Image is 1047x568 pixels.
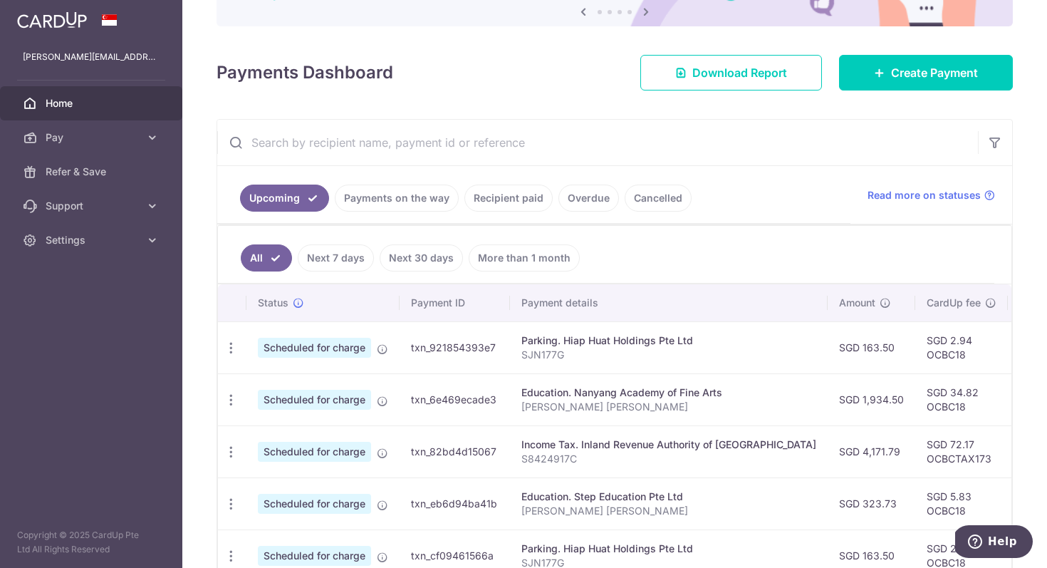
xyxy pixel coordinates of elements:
span: Scheduled for charge [258,390,371,410]
td: SGD 72.17 OCBCTAX173 [915,425,1008,477]
td: txn_82bd4d15067 [400,425,510,477]
td: SGD 4,171.79 [828,425,915,477]
td: SGD 34.82 OCBC18 [915,373,1008,425]
a: Create Payment [839,55,1013,91]
th: Payment ID [400,284,510,321]
p: [PERSON_NAME] [PERSON_NAME] [521,504,816,518]
td: SGD 5.83 OCBC18 [915,477,1008,530]
span: Scheduled for charge [258,546,371,566]
a: Recipient paid [464,185,553,212]
iframe: Opens a widget where you can find more information [955,525,1033,561]
a: All [241,244,292,272]
div: Education. Nanyang Academy of Fine Arts [521,386,816,400]
span: Home [46,96,140,110]
span: Scheduled for charge [258,338,371,358]
span: Pay [46,130,140,145]
div: Income Tax. Inland Revenue Authority of [GEOGRAPHIC_DATA] [521,438,816,452]
span: CardUp fee [927,296,981,310]
p: [PERSON_NAME] [PERSON_NAME] [521,400,816,414]
a: Payments on the way [335,185,459,212]
div: Parking. Hiap Huat Holdings Pte Ltd [521,542,816,556]
a: Download Report [640,55,822,91]
span: Create Payment [891,64,978,81]
p: SJN177G [521,348,816,362]
a: Cancelled [625,185,692,212]
a: More than 1 month [469,244,580,272]
a: Next 7 days [298,244,374,272]
td: SGD 163.50 [828,321,915,373]
td: txn_921854393e7 [400,321,510,373]
td: SGD 2.94 OCBC18 [915,321,1008,373]
td: SGD 323.73 [828,477,915,530]
span: Refer & Save [46,165,140,179]
a: Upcoming [240,185,329,212]
span: Read more on statuses [868,188,981,202]
span: Download Report [692,64,787,81]
div: Parking. Hiap Huat Holdings Pte Ltd [521,334,816,348]
span: Scheduled for charge [258,442,371,462]
a: Read more on statuses [868,188,995,202]
span: Scheduled for charge [258,494,371,514]
input: Search by recipient name, payment id or reference [217,120,978,165]
p: S8424917C [521,452,816,466]
span: Status [258,296,288,310]
td: SGD 1,934.50 [828,373,915,425]
p: [PERSON_NAME][EMAIL_ADDRESS][DOMAIN_NAME] [23,50,160,64]
h4: Payments Dashboard [217,60,393,86]
th: Payment details [510,284,828,321]
td: txn_6e469ecade3 [400,373,510,425]
img: CardUp [17,11,87,29]
a: Overdue [558,185,619,212]
span: Settings [46,233,140,247]
div: Education. Step Education Pte Ltd [521,490,816,504]
span: Amount [839,296,875,310]
a: Next 30 days [380,244,463,272]
td: txn_eb6d94ba41b [400,477,510,530]
span: Support [46,199,140,213]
